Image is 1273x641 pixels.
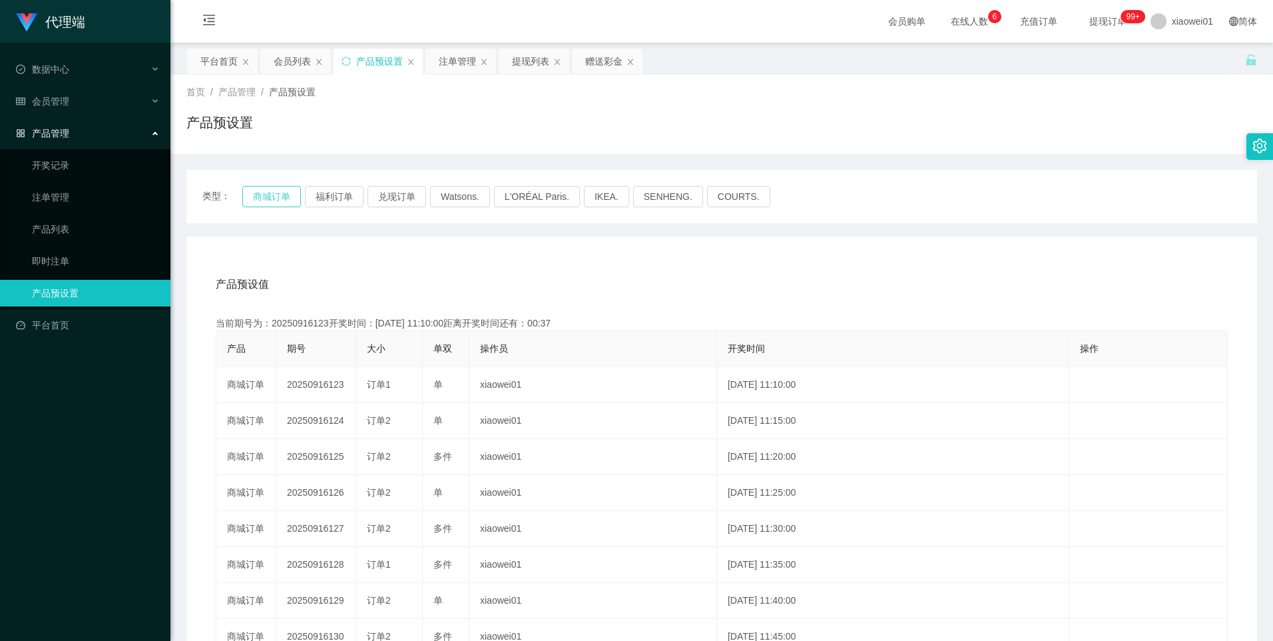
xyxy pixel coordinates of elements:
span: 单双 [433,343,452,354]
button: COURTS. [707,186,770,207]
a: 开奖记录 [32,152,160,179]
i: 图标: global [1229,17,1238,26]
h1: 代理端 [45,1,85,43]
i: 图标: close [627,58,635,66]
a: 注单管理 [32,184,160,211]
span: 充值订单 [1013,17,1064,26]
td: [DATE] 11:15:00 [717,403,1069,439]
span: 会员管理 [16,96,69,107]
span: / [210,87,213,97]
a: 产品预设置 [32,280,160,307]
td: 商城订单 [216,547,276,583]
span: 订单2 [367,415,391,426]
span: 订单2 [367,523,391,534]
td: [DATE] 11:25:00 [717,475,1069,511]
span: 产品管理 [16,128,69,139]
i: 图标: close [480,58,488,66]
button: 商城订单 [242,186,301,207]
a: 即时注单 [32,248,160,275]
i: 图标: menu-fold [186,1,232,43]
i: 图标: check-circle-o [16,65,25,74]
p: 6 [992,10,997,23]
td: 商城订单 [216,511,276,547]
td: 20250916123 [276,367,356,403]
i: 图标: close [407,58,415,66]
i: 图标: close [553,58,561,66]
td: [DATE] 11:10:00 [717,367,1069,403]
span: 产品管理 [218,87,256,97]
span: 操作 [1080,343,1099,354]
span: 产品预设值 [216,277,269,293]
span: 订单2 [367,595,391,606]
sup: 6 [988,10,1001,23]
button: 兑现订单 [368,186,426,207]
span: 单 [433,379,443,390]
span: 操作员 [480,343,508,354]
img: logo.9652507e.png [16,13,37,32]
div: 会员列表 [274,49,311,74]
span: 单 [433,487,443,498]
td: 商城订单 [216,583,276,619]
i: 图标: close [242,58,250,66]
a: 代理端 [16,16,85,27]
div: 赠送彩金 [585,49,623,74]
td: xiaowei01 [469,439,717,475]
td: 商城订单 [216,439,276,475]
td: [DATE] 11:35:00 [717,547,1069,583]
span: 多件 [433,559,452,570]
i: 图标: sync [342,57,351,66]
td: 20250916129 [276,583,356,619]
td: xiaowei01 [469,547,717,583]
div: 平台首页 [200,49,238,74]
td: xiaowei01 [469,475,717,511]
span: 订单2 [367,487,391,498]
td: 商城订单 [216,367,276,403]
span: 开奖时间 [728,343,765,354]
span: 订单1 [367,559,391,570]
i: 图标: unlock [1245,54,1257,66]
span: 单 [433,595,443,606]
button: 福利订单 [305,186,364,207]
span: 数据中心 [16,64,69,75]
span: 订单1 [367,379,391,390]
span: 首页 [186,87,205,97]
span: 产品预设置 [269,87,316,97]
span: 多件 [433,451,452,462]
a: 产品列表 [32,216,160,243]
td: 20250916124 [276,403,356,439]
span: 期号 [287,343,306,354]
button: SENHENG. [633,186,703,207]
div: 注单管理 [439,49,476,74]
td: 20250916128 [276,547,356,583]
td: 20250916125 [276,439,356,475]
i: 图标: setting [1252,139,1267,153]
span: 提现订单 [1083,17,1133,26]
td: [DATE] 11:30:00 [717,511,1069,547]
td: xiaowei01 [469,511,717,547]
span: 产品 [227,343,246,354]
td: [DATE] 11:20:00 [717,439,1069,475]
button: IKEA. [584,186,629,207]
i: 图标: appstore-o [16,129,25,138]
div: 当前期号为：20250916123开奖时间：[DATE] 11:10:00距离开奖时间还有：00:37 [216,317,1228,330]
span: 订单2 [367,451,391,462]
i: 图标: table [16,97,25,106]
span: 多件 [433,523,452,534]
span: / [261,87,264,97]
a: 图标: dashboard平台首页 [16,312,160,338]
td: 商城订单 [216,475,276,511]
button: Watsons. [430,186,490,207]
td: xiaowei01 [469,367,717,403]
td: 20250916127 [276,511,356,547]
div: 产品预设置 [356,49,403,74]
h1: 产品预设置 [186,113,253,133]
button: L'ORÉAL Paris. [494,186,580,207]
td: xiaowei01 [469,403,717,439]
td: xiaowei01 [469,583,717,619]
sup: 1211 [1121,10,1145,23]
span: 大小 [367,343,385,354]
span: 类型： [202,186,242,207]
td: 商城订单 [216,403,276,439]
span: 在线人数 [944,17,995,26]
td: [DATE] 11:40:00 [717,583,1069,619]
